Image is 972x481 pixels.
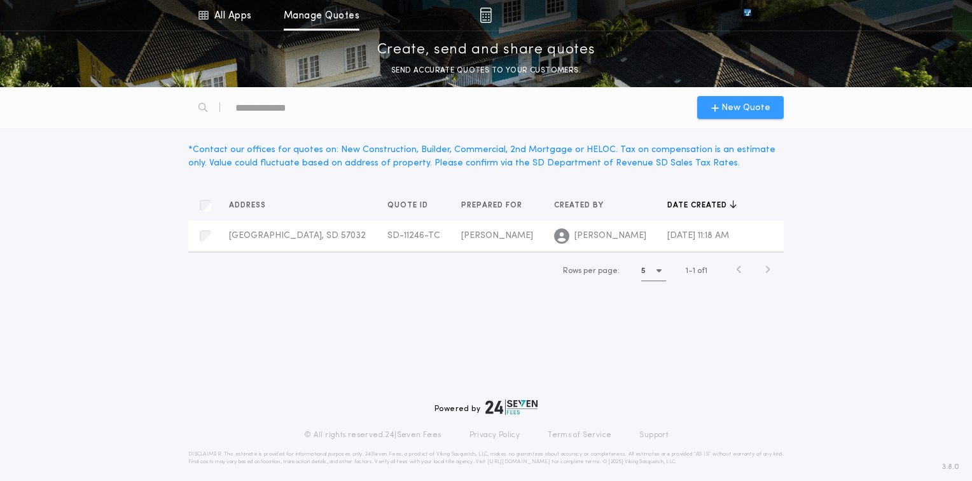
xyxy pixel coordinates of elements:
[188,143,784,170] div: * Contact our offices for quotes on: New Construction, Builder, Commercial, 2nd Mortgage or HELOC...
[697,265,707,277] span: of 1
[387,199,438,212] button: Quote ID
[188,450,784,466] p: DISCLAIMER: This estimate is provided for informational purposes only. 24|Seven Fees, a product o...
[548,430,611,440] a: Terms of Service
[487,459,550,464] a: [URL][DOMAIN_NAME]
[641,265,646,277] h1: 5
[554,199,613,212] button: Created by
[667,200,730,211] span: Date created
[391,64,581,77] p: SEND ACCURATE QUOTES TO YOUR CUSTOMERS.
[554,200,606,211] span: Created by
[387,200,431,211] span: Quote ID
[639,430,668,440] a: Support
[434,400,538,415] div: Powered by
[485,400,538,415] img: logo
[697,96,784,119] button: New Quote
[480,8,492,23] img: img
[667,231,729,240] span: [DATE] 11:18 AM
[229,199,275,212] button: Address
[469,430,520,440] a: Privacy Policy
[641,261,666,281] button: 5
[387,231,440,240] span: SD-11246-TC
[461,200,525,211] span: Prepared for
[229,231,366,240] span: [GEOGRAPHIC_DATA], SD 57032
[229,200,268,211] span: Address
[574,230,646,242] span: [PERSON_NAME]
[721,101,770,115] span: New Quote
[667,199,737,212] button: Date created
[721,9,774,22] img: vs-icon
[686,267,688,275] span: 1
[942,461,959,473] span: 3.8.0
[693,267,695,275] span: 1
[563,267,620,275] span: Rows per page:
[461,231,533,240] span: [PERSON_NAME]
[304,430,441,440] p: © All rights reserved. 24|Seven Fees
[377,40,595,60] p: Create, send and share quotes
